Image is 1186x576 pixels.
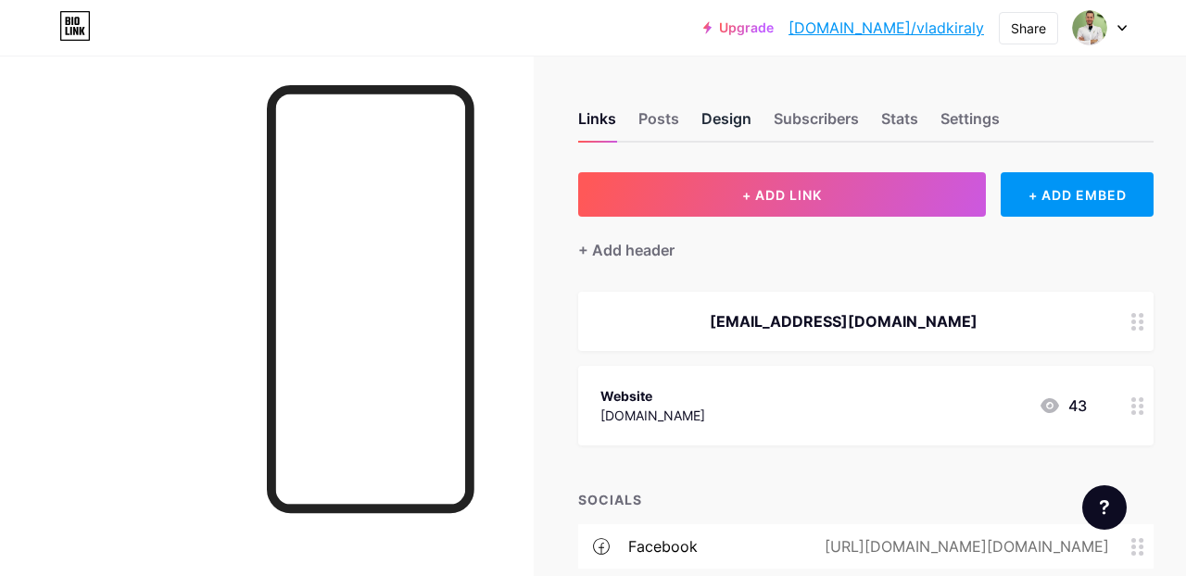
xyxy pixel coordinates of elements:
div: Posts [638,107,679,141]
div: + ADD EMBED [1001,172,1154,217]
div: Share [1011,19,1046,38]
div: Stats [881,107,918,141]
span: + ADD LINK [742,187,822,203]
div: Settings [940,107,1000,141]
div: facebook [628,535,698,557]
button: + ADD LINK [578,172,986,217]
a: Upgrade [703,20,774,35]
div: Design [701,107,751,141]
a: [DOMAIN_NAME]/vladkiraly [789,17,984,39]
div: SOCIALS [578,490,1154,509]
div: [URL][DOMAIN_NAME][DOMAIN_NAME] [795,535,1131,557]
div: [DOMAIN_NAME] [600,406,705,425]
div: Links [578,107,616,141]
div: Website [600,386,705,406]
div: 43 [1039,394,1087,417]
div: + Add header [578,239,675,261]
div: [EMAIL_ADDRESS][DOMAIN_NAME] [600,310,1087,332]
div: Subscribers [774,107,859,141]
img: vladkiraly [1072,10,1107,45]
